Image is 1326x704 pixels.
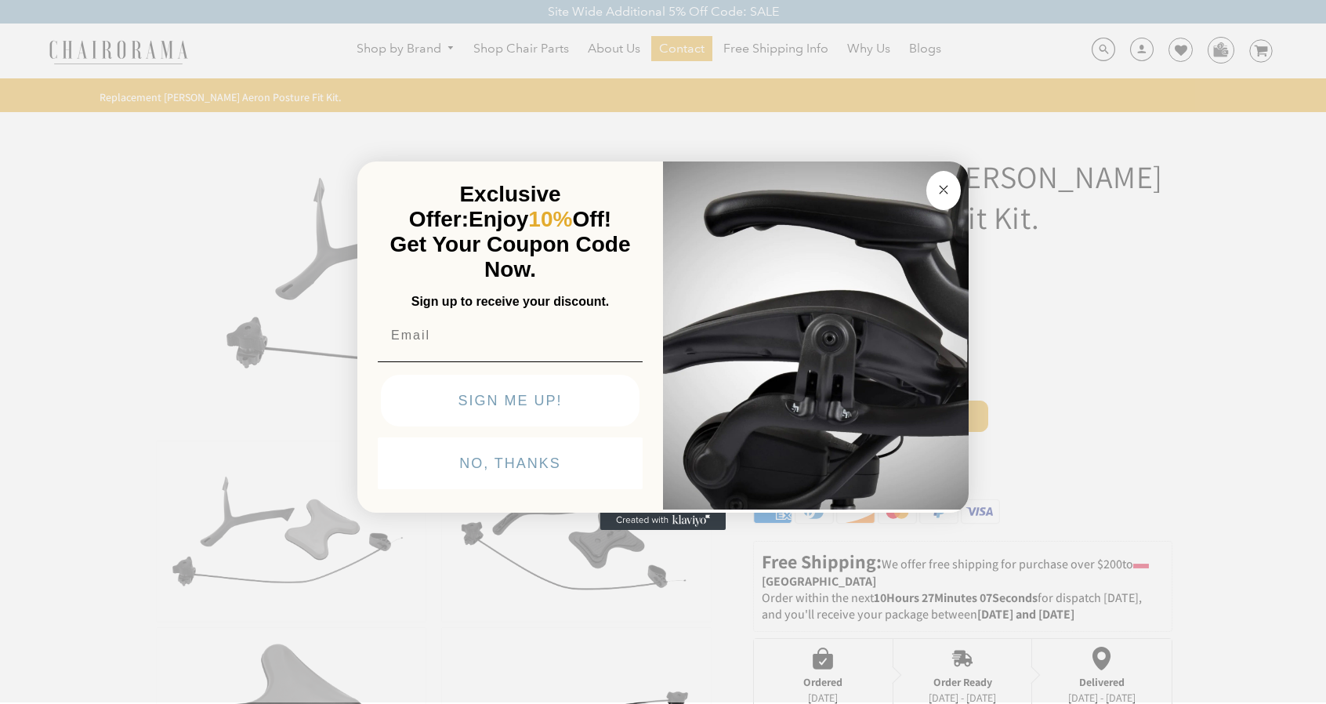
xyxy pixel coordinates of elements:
[378,361,643,362] img: underline
[409,182,561,231] span: Exclusive Offer:
[469,207,611,231] span: Enjoy Off!
[1112,603,1319,677] iframe: Tidio Chat
[378,320,643,351] input: Email
[663,158,969,510] img: 92d77583-a095-41f6-84e7-858462e0427a.jpeg
[381,375,639,426] button: SIGN ME UP!
[378,437,643,489] button: NO, THANKS
[411,295,609,308] span: Sign up to receive your discount.
[528,207,572,231] span: 10%
[926,171,961,210] button: Close dialog
[600,511,726,530] a: Created with Klaviyo - opens in a new tab
[390,232,631,281] span: Get Your Coupon Code Now.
